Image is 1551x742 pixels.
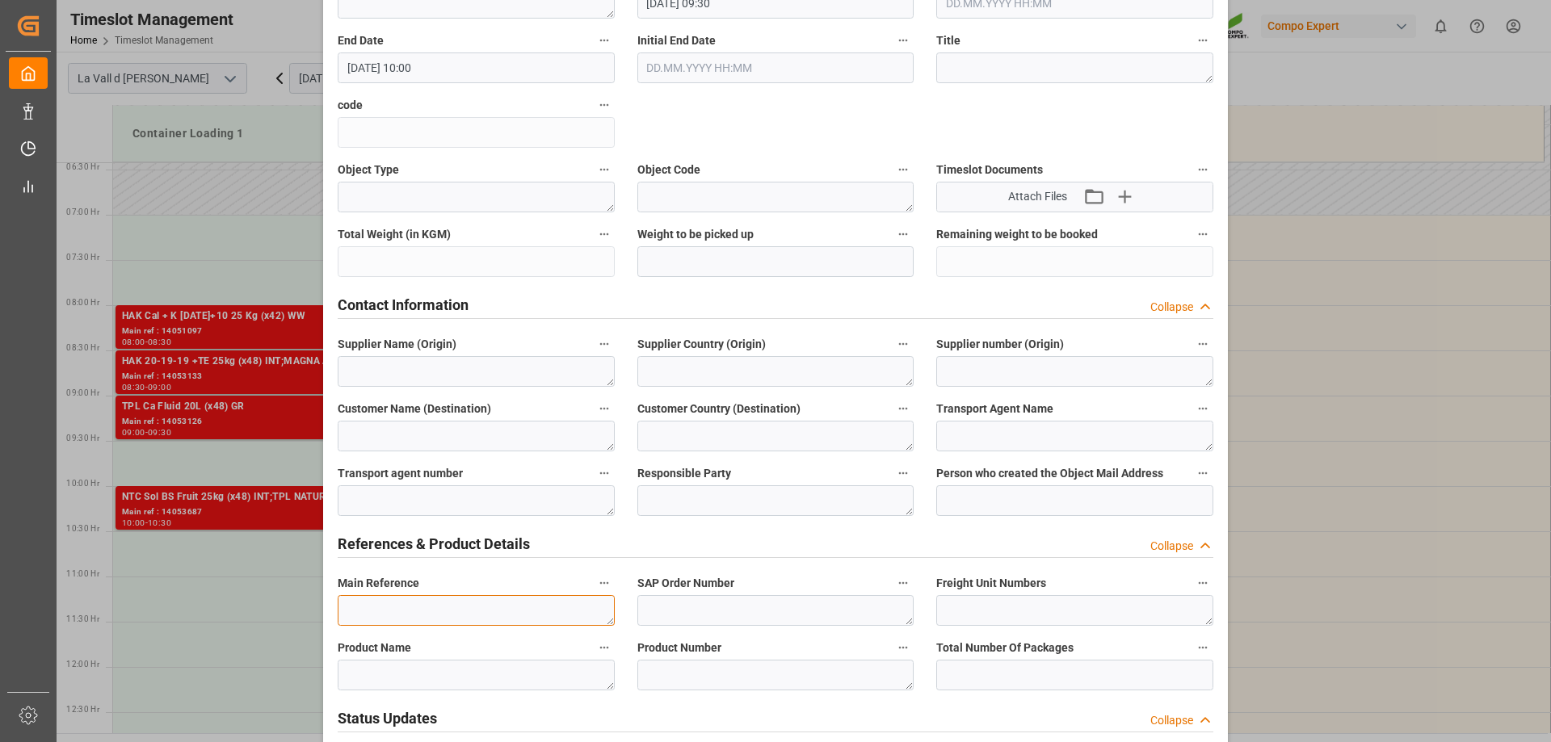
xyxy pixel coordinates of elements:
[893,159,914,180] button: Object Code
[893,572,914,593] button: SAP Order Number
[936,336,1064,353] span: Supplier number (Origin)
[338,161,399,178] span: Object Type
[1150,538,1193,555] div: Collapse
[637,465,731,482] span: Responsible Party
[936,32,960,49] span: Title
[893,637,914,658] button: Product Number
[637,52,914,83] input: DD.MM.YYYY HH:MM
[338,294,469,316] h2: Contact Information
[594,333,615,354] button: Supplier Name (Origin)
[936,161,1043,178] span: Timeslot Documents
[594,637,615,658] button: Product Name
[637,161,700,178] span: Object Code
[594,463,615,484] button: Transport agent number
[338,52,615,83] input: DD.MM.YYYY HH:MM
[594,30,615,51] button: End Date
[1192,224,1213,245] button: Remaining weight to be booked
[594,398,615,419] button: Customer Name (Destination)
[637,575,734,592] span: SAP Order Number
[1008,188,1067,205] span: Attach Files
[1192,463,1213,484] button: Person who created the Object Mail Address
[637,32,716,49] span: Initial End Date
[338,533,530,555] h2: References & Product Details
[594,159,615,180] button: Object Type
[338,32,384,49] span: End Date
[338,639,411,656] span: Product Name
[637,226,754,243] span: Weight to be picked up
[893,30,914,51] button: Initial End Date
[1192,30,1213,51] button: Title
[1150,299,1193,316] div: Collapse
[338,575,419,592] span: Main Reference
[637,639,721,656] span: Product Number
[936,465,1163,482] span: Person who created the Object Mail Address
[1192,333,1213,354] button: Supplier number (Origin)
[637,336,766,353] span: Supplier Country (Origin)
[338,226,451,243] span: Total Weight (in KGM)
[893,333,914,354] button: Supplier Country (Origin)
[1192,398,1213,419] button: Transport Agent Name
[936,226,1098,243] span: Remaining weight to be booked
[338,465,463,482] span: Transport agent number
[594,94,615,115] button: code
[338,400,491,417] span: Customer Name (Destination)
[594,572,615,593] button: Main Reference
[338,336,456,353] span: Supplier Name (Origin)
[936,400,1053,417] span: Transport Agent Name
[893,224,914,245] button: Weight to be picked up
[338,97,363,114] span: code
[1192,572,1213,593] button: Freight Unit Numbers
[893,463,914,484] button: Responsible Party
[338,707,437,729] h2: Status Updates
[1192,637,1213,658] button: Total Number Of Packages
[893,398,914,419] button: Customer Country (Destination)
[637,400,801,417] span: Customer Country (Destination)
[936,575,1046,592] span: Freight Unit Numbers
[1150,712,1193,729] div: Collapse
[594,224,615,245] button: Total Weight (in KGM)
[936,639,1074,656] span: Total Number Of Packages
[1192,159,1213,180] button: Timeslot Documents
